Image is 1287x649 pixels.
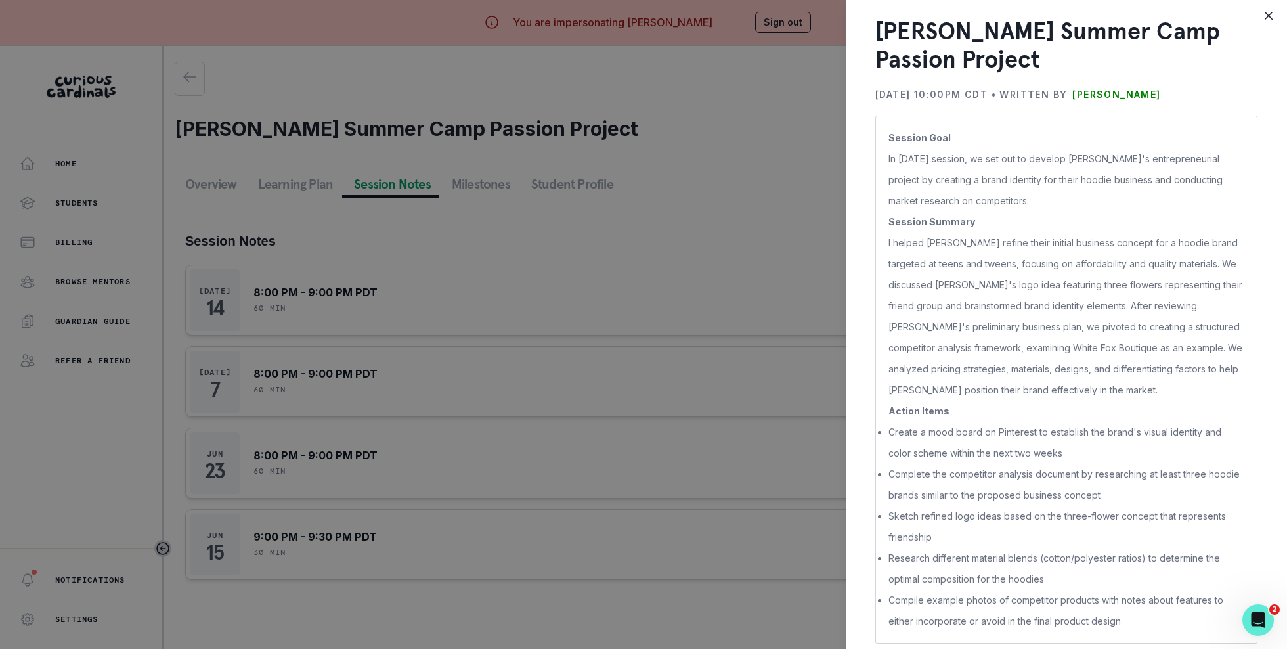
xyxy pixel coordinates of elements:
li: Research different material blends (cotton/polyester ratios) to determine the optimal composition... [888,548,1244,590]
b: Session Summary [888,216,975,227]
li: Compile example photos of competitor products with notes about features to either incorporate or ... [888,590,1244,632]
iframe: Intercom live chat [1242,604,1274,636]
button: Close [1258,5,1279,26]
li: Sketch refined logo ideas based on the three-flower concept that represents friendship [888,506,1244,548]
li: Create a mood board on Pinterest to establish the brand's visual identity and color scheme within... [888,422,1244,464]
p: [PERSON_NAME] [1072,84,1160,105]
p: I helped [PERSON_NAME] refine their initial business concept for a hoodie brand targeted at teens... [888,233,1244,401]
h3: [PERSON_NAME] Summer Camp Passion Project [875,17,1257,74]
p: [DATE] 10:00PM CDT • Written by [875,84,1067,105]
p: In [DATE] session, we set out to develop [PERSON_NAME]'s entrepreneurial project by creating a br... [888,148,1244,212]
li: Complete the competitor analysis document by researching at least three hoodie brands similar to ... [888,464,1244,506]
span: 2 [1269,604,1280,615]
b: Session Goal [888,132,951,143]
b: Action Items [888,405,949,416]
